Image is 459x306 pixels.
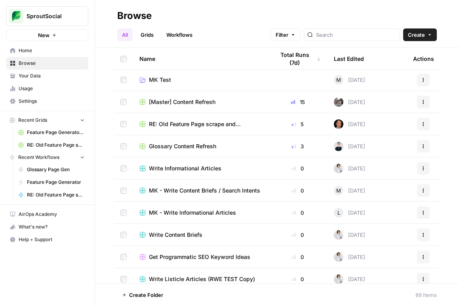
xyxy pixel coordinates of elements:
[334,119,343,129] img: nq2kc3u3u5yccw6vvrfdeusiiz4x
[19,60,85,67] span: Browse
[18,154,59,161] span: Recent Workflows
[336,187,341,195] span: M
[6,57,88,70] a: Browse
[413,48,434,70] div: Actions
[149,98,215,106] span: [Master] Content Refresh
[18,117,47,124] span: Recent Grids
[149,275,255,283] span: Write Listicle Articles (RWE TEST Copy)
[139,76,262,84] a: MK Test
[408,31,425,39] span: Create
[334,186,365,195] div: [DATE]
[139,209,262,217] a: MK - Write Informational Articles
[274,231,321,239] div: 0
[149,231,202,239] span: Write Content Briefs
[274,48,321,70] div: Total Runs (7d)
[19,98,85,105] span: Settings
[7,221,88,233] div: What's new?
[149,187,260,195] span: MK - Write Content Briefs / Search Intents
[149,164,221,172] span: Write Informational Articles
[270,28,301,41] button: Filter
[19,211,85,218] span: AirOps Academy
[15,163,88,176] a: Glossary Page Gen
[6,44,88,57] a: Home
[139,142,262,150] a: Glossary Content Refresh
[27,142,85,149] span: RE: Old Feature Page scrape and markdown Grid
[19,85,85,92] span: Usage
[334,252,365,262] div: [DATE]
[38,31,50,39] span: New
[15,126,88,139] a: Feature Page Generator Grid
[139,253,262,261] a: Get Programmatic SEO Keyword Ideas
[27,12,74,20] span: SproutSocial
[334,97,365,107] div: [DATE]
[6,208,88,221] a: AirOps Academy
[274,142,321,150] div: 3
[117,28,133,41] a: All
[139,48,262,70] div: Name
[117,9,152,22] div: Browse
[27,166,85,173] span: Glossary Page Gen
[334,252,343,262] img: jknv0oczz1bkybh4cpsjhogg89cj
[274,275,321,283] div: 0
[6,6,88,26] button: Workspace: SproutSocial
[136,28,158,41] a: Grids
[139,98,262,106] a: [Master] Content Refresh
[15,139,88,151] a: RE: Old Feature Page scrape and markdown Grid
[27,191,85,198] span: RE: Old Feature Page scrape and markdown
[149,142,216,150] span: Glossary Content Refresh
[334,274,343,284] img: jknv0oczz1bkybh4cpsjhogg89cj
[403,28,437,41] button: Create
[19,47,85,54] span: Home
[15,189,88,201] a: RE: Old Feature Page scrape and markdown
[274,98,321,106] div: 15
[149,76,171,84] span: MK Test
[274,209,321,217] div: 0
[6,114,88,126] button: Recent Grids
[6,82,88,95] a: Usage
[162,28,197,41] a: Workflows
[149,120,262,128] span: RE: Old Feature Page scrape and markdown Grid
[336,76,341,84] span: M
[6,29,88,41] button: New
[334,97,343,107] img: a2mlt6f1nb2jhzcjxsuraj5rj4vi
[334,208,365,217] div: [DATE]
[274,164,321,172] div: 0
[334,274,365,284] div: [DATE]
[6,233,88,246] button: Help + Support
[129,291,163,299] span: Create Folder
[274,120,321,128] div: 5
[6,70,88,82] a: Your Data
[19,72,85,79] span: Your Data
[337,209,340,217] span: L
[139,187,262,195] a: MK - Write Content Briefs / Search Intents
[334,48,364,70] div: Last Edited
[149,209,236,217] span: MK - Write Informational Articles
[139,164,262,172] a: Write Informational Articles
[27,179,85,186] span: Feature Page Generator
[9,9,23,23] img: SproutSocial Logo
[149,253,250,261] span: Get Programmatic SEO Keyword Ideas
[139,231,262,239] a: Write Content Briefs
[334,164,343,173] img: jknv0oczz1bkybh4cpsjhogg89cj
[139,120,262,128] a: RE: Old Feature Page scrape and markdown Grid
[6,151,88,163] button: Recent Workflows
[15,176,88,189] a: Feature Page Generator
[415,291,437,299] div: 88 Items
[274,253,321,261] div: 0
[6,221,88,233] button: What's new?
[334,119,365,129] div: [DATE]
[27,129,85,136] span: Feature Page Generator Grid
[276,31,288,39] span: Filter
[334,230,365,240] div: [DATE]
[274,187,321,195] div: 0
[334,230,343,240] img: jknv0oczz1bkybh4cpsjhogg89cj
[6,95,88,108] a: Settings
[316,31,396,39] input: Search
[139,275,262,283] a: Write Listicle Articles (RWE TEST Copy)
[19,236,85,243] span: Help + Support
[334,75,365,85] div: [DATE]
[117,289,168,301] button: Create Folder
[334,164,365,173] div: [DATE]
[334,142,365,151] div: [DATE]
[334,142,343,151] img: n9xndi5lwoeq5etgtp70d9fpgdjr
